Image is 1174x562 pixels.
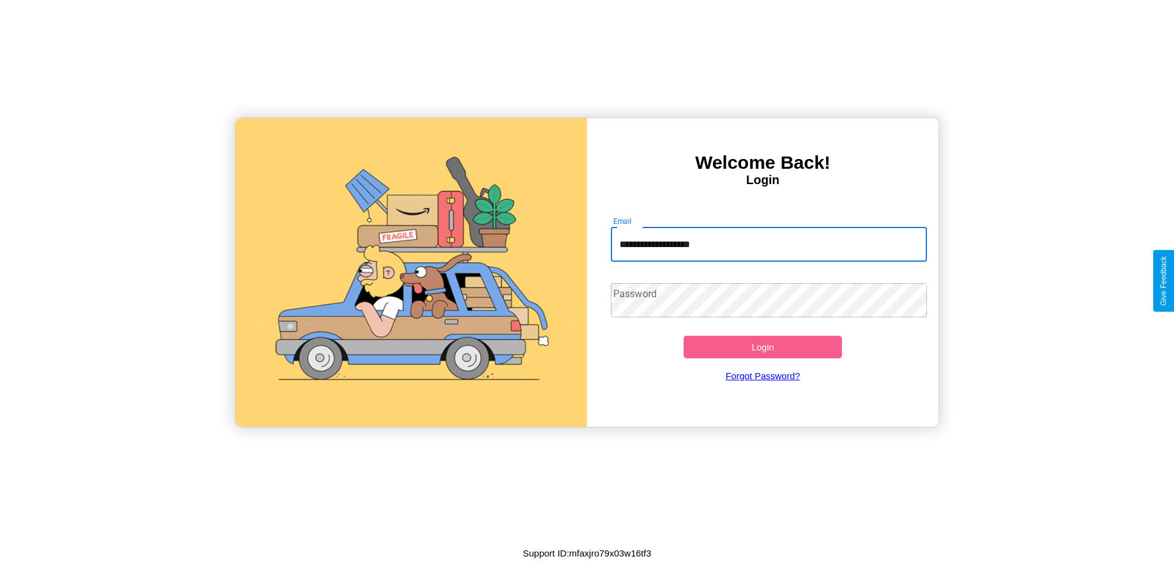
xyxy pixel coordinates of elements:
[613,216,632,226] label: Email
[587,152,939,173] h3: Welcome Back!
[523,545,651,561] p: Support ID: mfaxjro79x03w16tf3
[235,118,587,427] img: gif
[587,173,939,187] h4: Login
[684,336,842,358] button: Login
[605,358,921,393] a: Forgot Password?
[1159,256,1168,306] div: Give Feedback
